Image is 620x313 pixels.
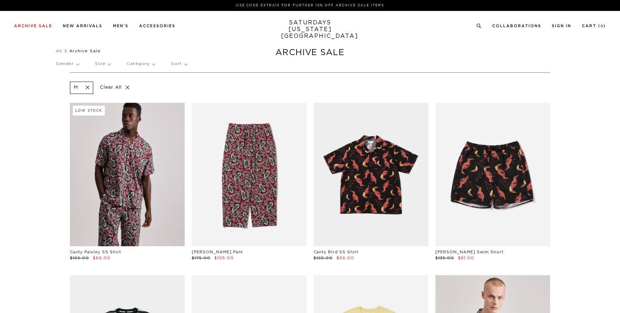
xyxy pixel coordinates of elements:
a: Archive Sale [14,24,52,28]
span: $135.00 [435,256,454,260]
a: [PERSON_NAME] Swim Short [435,250,503,254]
p: Category [126,56,155,72]
small: 0 [601,25,603,28]
p: Size [95,56,111,72]
a: SATURDAYS[US_STATE][GEOGRAPHIC_DATA] [281,19,339,40]
span: $165.00 [314,256,333,260]
span: $175.00 [192,256,210,260]
a: New Arrivals [63,24,102,28]
a: Collaborations [492,24,541,28]
span: $105.00 [214,256,234,260]
p: M [74,85,78,91]
a: Canty Paisley SS Shirt [70,250,121,254]
span: $66.00 [93,256,111,260]
div: Low Stock [73,106,105,116]
a: Sign In [552,24,571,28]
a: Cart (0) [582,24,606,28]
a: [PERSON_NAME] Pant [192,250,243,254]
a: Men's [113,24,129,28]
span: $165.00 [70,256,89,260]
p: Use Code EXTRA15 for Further 15% Off Archive Sale Items [17,3,603,8]
p: Clear All [97,82,133,94]
span: Archive Sale [69,49,101,53]
a: All [56,49,62,53]
span: $81.00 [458,256,474,260]
p: Gender [56,56,79,72]
p: Sort [171,56,187,72]
span: $66.00 [336,256,354,260]
a: Accessories [139,24,175,28]
a: Canty Bird SS Shirt [314,250,358,254]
